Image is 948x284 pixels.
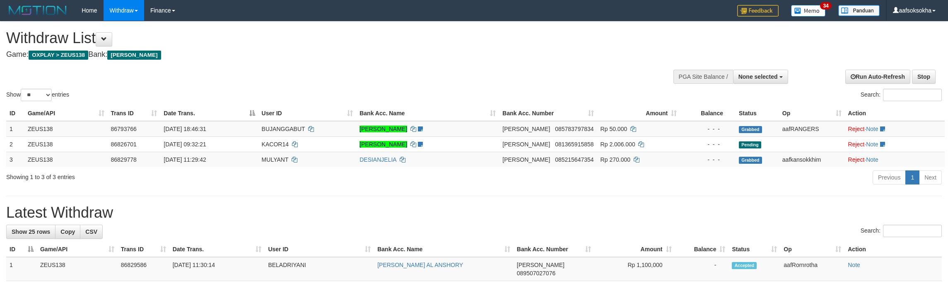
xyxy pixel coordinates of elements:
[912,70,936,84] a: Stop
[164,156,206,163] span: [DATE] 11:29:42
[675,242,729,257] th: Balance: activate to sort column ascending
[359,156,396,163] a: DESIANJELIA
[845,106,945,121] th: Action
[683,140,732,148] div: - - -
[258,106,357,121] th: User ID: activate to sort column ascending
[502,141,550,148] span: [PERSON_NAME]
[555,126,593,132] span: Copy 085783797834 to clipboard
[169,242,265,257] th: Date Trans.: activate to sort column ascending
[779,121,845,137] td: aafRANGERS
[37,257,118,281] td: ZEUS138
[732,262,757,269] span: Accepted
[6,121,24,137] td: 1
[164,141,206,148] span: [DATE] 09:32:21
[844,242,942,257] th: Action
[791,5,826,17] img: Button%20Memo.svg
[356,106,499,121] th: Bank Acc. Name: activate to sort column ascending
[597,106,680,121] th: Amount: activate to sort column ascending
[377,262,463,268] a: [PERSON_NAME] AL ANSHORY
[359,141,407,148] a: [PERSON_NAME]
[24,121,108,137] td: ZEUS138
[262,126,305,132] span: BUJANGGABUT
[24,152,108,167] td: ZEUS138
[6,152,24,167] td: 3
[265,257,374,281] td: BELADRIYANI
[517,262,564,268] span: [PERSON_NAME]
[845,70,910,84] a: Run Auto-Refresh
[6,4,69,17] img: MOTION_logo.png
[6,136,24,152] td: 2
[12,228,50,235] span: Show 25 rows
[733,70,788,84] button: None selected
[780,242,844,257] th: Op: activate to sort column ascending
[6,257,37,281] td: 1
[873,170,906,184] a: Previous
[6,204,942,221] h1: Latest Withdraw
[739,141,761,148] span: Pending
[683,155,732,164] div: - - -
[24,136,108,152] td: ZEUS138
[6,89,69,101] label: Show entries
[108,106,161,121] th: Trans ID: activate to sort column ascending
[169,257,265,281] td: [DATE] 11:30:14
[919,170,942,184] a: Next
[111,156,137,163] span: 86829778
[683,125,732,133] div: - - -
[845,152,945,167] td: ·
[675,257,729,281] td: -
[111,126,137,132] span: 86793766
[164,126,206,132] span: [DATE] 18:46:31
[499,106,597,121] th: Bank Acc. Number: activate to sort column ascending
[861,89,942,101] label: Search:
[680,106,736,121] th: Balance
[861,225,942,237] label: Search:
[502,126,550,132] span: [PERSON_NAME]
[24,106,108,121] th: Game/API: activate to sort column ascending
[359,126,407,132] a: [PERSON_NAME]
[738,73,778,80] span: None selected
[848,141,865,148] a: Reject
[728,242,780,257] th: Status: activate to sort column ascending
[883,89,942,101] input: Search:
[594,242,675,257] th: Amount: activate to sort column ascending
[107,51,161,60] span: [PERSON_NAME]
[6,106,24,121] th: ID
[845,136,945,152] td: ·
[6,225,55,239] a: Show 25 rows
[502,156,550,163] span: [PERSON_NAME]
[883,225,942,237] input: Search:
[29,51,88,60] span: OXPLAY > ZEUS138
[739,157,762,164] span: Grabbed
[848,126,865,132] a: Reject
[374,242,514,257] th: Bank Acc. Name: activate to sort column ascending
[55,225,80,239] a: Copy
[736,106,779,121] th: Status
[6,170,389,181] div: Showing 1 to 3 of 3 entries
[6,51,624,59] h4: Game: Bank:
[37,242,118,257] th: Game/API: activate to sort column ascending
[779,106,845,121] th: Op: activate to sort column ascending
[866,126,878,132] a: Note
[737,5,779,17] img: Feedback.jpg
[845,121,945,137] td: ·
[85,228,97,235] span: CSV
[739,126,762,133] span: Grabbed
[820,2,831,10] span: 34
[848,262,860,268] a: Note
[262,141,289,148] span: KACOR14
[118,242,169,257] th: Trans ID: activate to sort column ascending
[514,242,594,257] th: Bank Acc. Number: activate to sort column ascending
[594,257,675,281] td: Rp 1,100,000
[601,126,627,132] span: Rp 50.000
[60,228,75,235] span: Copy
[673,70,733,84] div: PGA Site Balance /
[6,30,624,46] h1: Withdraw List
[265,242,374,257] th: User ID: activate to sort column ascending
[866,156,878,163] a: Note
[80,225,103,239] a: CSV
[905,170,919,184] a: 1
[555,156,593,163] span: Copy 085215647354 to clipboard
[601,156,630,163] span: Rp 270.000
[21,89,52,101] select: Showentries
[6,242,37,257] th: ID: activate to sort column descending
